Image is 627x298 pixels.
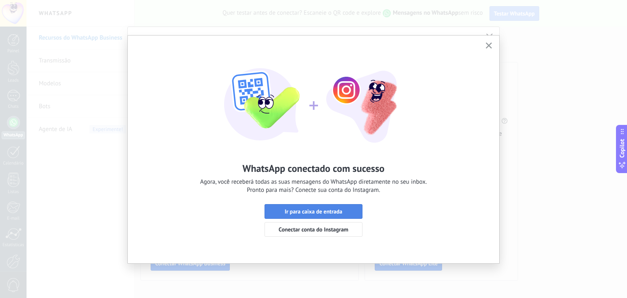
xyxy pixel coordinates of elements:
[279,227,349,232] span: Conectar conta do Instagram
[618,139,626,158] span: Copilot
[242,162,385,175] h2: WhatsApp conectado com sucesso
[200,178,427,194] span: Agora, você receberá todas as suas mensagens do WhatsApp diretamente no seu inbox. Pronto para ma...
[285,209,342,214] span: Ir para caixa de entrada
[265,204,362,219] button: Ir para caixa de entrada
[265,222,362,237] button: Conectar conta do Instagram
[224,48,403,146] img: wa-lite-feat-instagram-success.png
